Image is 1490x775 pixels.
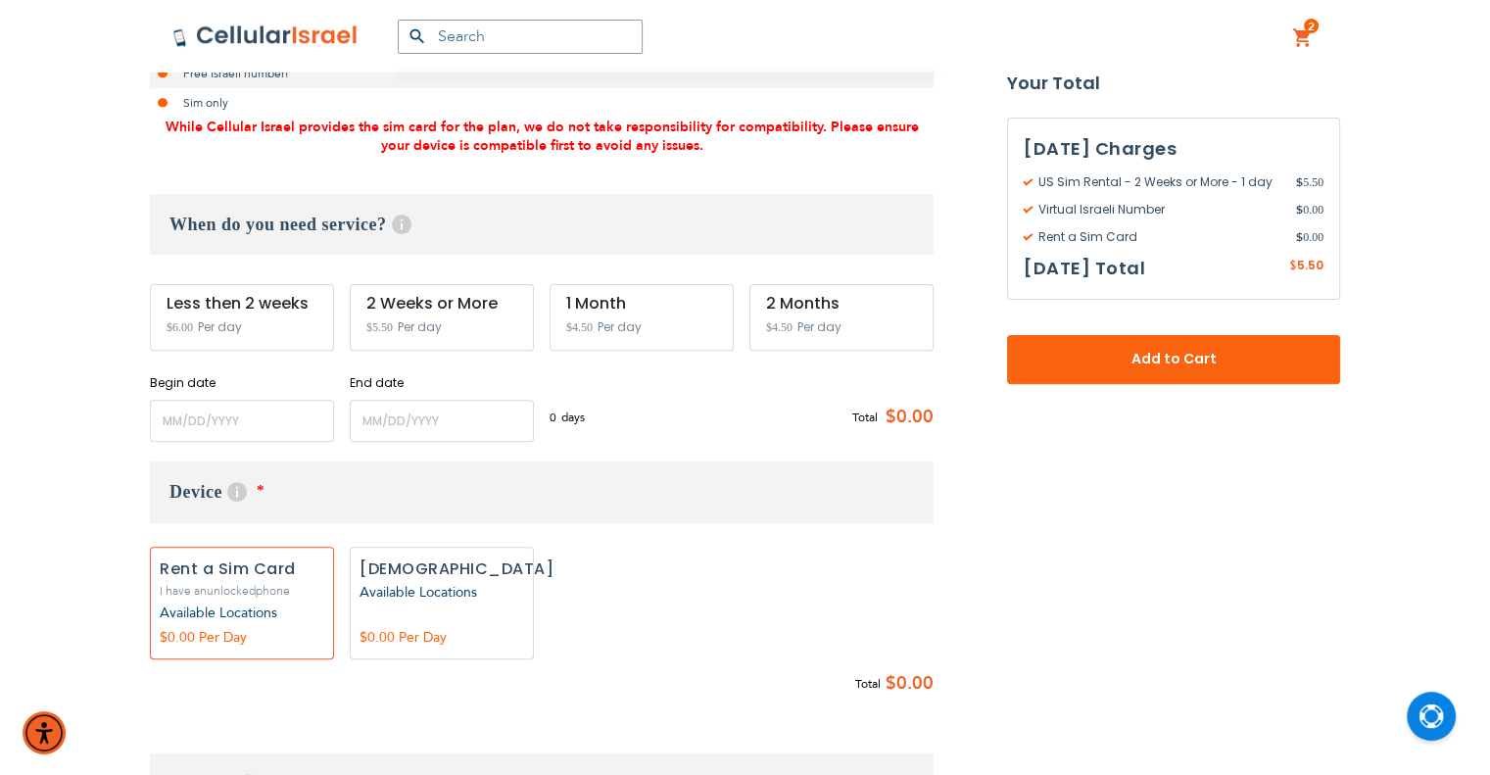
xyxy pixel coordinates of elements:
[366,320,393,334] span: $5.50
[1296,228,1323,246] span: 0.00
[855,674,881,695] span: Total
[150,461,934,523] h3: Device
[766,295,917,313] div: 2 Months
[550,409,561,426] span: 0
[350,400,534,442] input: MM/DD/YYYY
[167,295,317,313] div: Less then 2 weeks
[852,409,878,426] span: Total
[23,711,66,754] div: Accessibility Menu
[886,669,896,699] span: $
[160,604,277,622] a: Available Locations
[1024,173,1296,191] span: US Sim Rental - 2 Weeks or More - 1 day
[1024,134,1323,164] h3: [DATE] Charges
[1072,350,1275,370] span: Add to Cart
[350,374,534,392] label: End date
[1296,228,1303,246] span: $
[227,482,247,502] span: Help
[150,194,934,255] h3: When do you need service?
[172,24,359,48] img: Cellular Israel Logo
[1289,258,1297,275] span: $
[1007,335,1340,384] button: Add to Cart
[566,320,593,334] span: $4.50
[598,318,642,336] span: Per day
[1024,228,1296,246] span: Rent a Sim Card
[1296,173,1303,191] span: $
[797,318,841,336] span: Per day
[398,318,442,336] span: Per day
[1007,69,1340,98] strong: Your Total
[878,403,934,432] span: $0.00
[1296,173,1323,191] span: 5.50
[896,669,934,699] span: 0.00
[1308,19,1315,34] span: 2
[1024,201,1296,218] span: Virtual Israeli Number
[398,20,643,54] input: Search
[766,320,793,334] span: $4.50
[1296,201,1303,218] span: $
[150,400,334,442] input: MM/DD/YYYY
[1297,257,1323,273] span: 5.50
[150,88,934,118] li: Sim only
[1024,254,1145,283] h3: [DATE] Total
[366,295,517,313] div: 2 Weeks or More
[166,118,919,155] span: While Cellular Israel provides the sim card for the plan, we do not take responsibility for compa...
[198,318,242,336] span: Per day
[1292,26,1314,50] a: 2
[561,409,585,426] span: days
[566,295,717,313] div: 1 Month
[150,374,334,392] label: Begin date
[150,59,934,88] li: Free Israeli number!
[360,583,477,602] a: Available Locations
[1296,201,1323,218] span: 0.00
[392,215,411,234] span: Help
[167,320,193,334] span: $6.00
